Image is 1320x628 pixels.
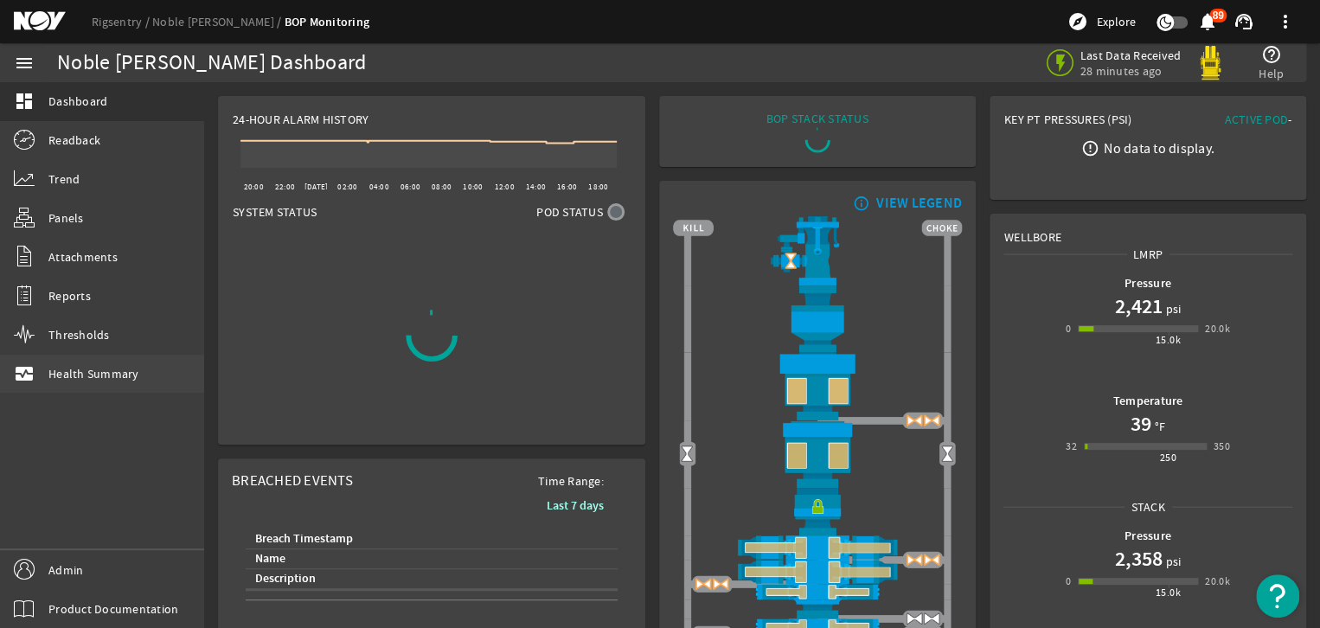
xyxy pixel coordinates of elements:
div: 20.0k [1205,573,1230,590]
div: 20.0k [1205,320,1230,337]
b: Last 7 days [547,497,604,514]
img: PipeRamOpenBlock.png [673,584,962,599]
img: RiserAdapter.png [673,216,962,285]
span: °F [1151,418,1166,435]
text: 06:00 [400,182,420,192]
span: - [1288,112,1291,127]
div: Key PT Pressures (PSI) [1004,111,1148,135]
span: Readback [48,131,100,149]
text: 16:00 [557,182,577,192]
img: ValveOpenBlock.png [906,551,923,568]
button: more_vert [1265,1,1306,42]
img: Valve2Open.png [939,445,956,462]
mat-icon: dashboard [14,91,35,112]
h1: 2,358 [1115,545,1163,573]
span: 28 minutes ago [1080,63,1182,79]
img: RiserConnectorLock.png [673,488,962,535]
span: Breached Events [232,471,353,490]
img: Yellowpod.svg [1193,46,1227,80]
span: Help [1259,65,1284,82]
text: 12:00 [494,182,514,192]
span: Panels [48,209,84,227]
mat-icon: help_outline [1261,44,1282,65]
b: Pressure [1125,528,1171,544]
span: Time Range: [524,472,618,490]
div: Wellbore [990,215,1305,246]
b: Pressure [1125,275,1171,292]
span: Attachments [48,248,118,266]
button: Open Resource Center [1256,574,1299,618]
span: Dashboard [48,93,107,110]
div: 250 [1159,449,1176,466]
div: Name [255,549,285,568]
text: 22:00 [275,182,295,192]
mat-icon: notifications [1197,11,1218,32]
span: Product Documentation [48,600,178,618]
img: ValveOpen.png [923,610,940,627]
mat-icon: explore [1067,11,1088,32]
button: Last 7 days [533,490,618,521]
span: Stack [1125,498,1170,516]
img: ValveOpenBlock.png [923,551,940,568]
mat-icon: info_outline [849,196,870,210]
img: ValveOpenBlock.png [712,575,729,593]
button: Explore [1060,8,1143,35]
img: ValveOpenBlock.png [695,575,712,593]
span: Pod Status [536,203,603,221]
h1: 2,421 [1115,292,1163,320]
div: Breach Timestamp [255,529,353,548]
text: 02:00 [337,182,357,192]
div: VIEW LEGEND [876,195,962,212]
span: Thresholds [48,326,110,343]
div: 0 [1066,320,1071,337]
div: 15.0k [1156,584,1181,601]
mat-icon: menu [14,53,35,74]
span: Admin [48,561,83,579]
div: Noble [PERSON_NAME] Dashboard [57,54,366,72]
span: psi [1163,300,1182,317]
img: UpperAnnularOpenBlock.png [673,352,962,420]
text: 14:00 [526,182,546,192]
img: ValveOpenBlock.png [906,412,923,429]
text: 20:00 [243,182,263,192]
h1: 39 [1131,410,1151,438]
span: Active Pod [1224,112,1288,127]
span: 24-Hour Alarm History [233,111,368,128]
div: 15.0k [1156,331,1181,349]
div: BOP STACK STATUS [766,110,868,127]
text: 04:00 [368,182,388,192]
span: Last Data Received [1080,48,1182,63]
div: Name [253,549,604,568]
img: ShearRamOpenBlock.png [673,535,962,560]
a: Noble [PERSON_NAME] [152,14,285,29]
b: Temperature [1113,393,1183,409]
div: 32 [1066,438,1077,455]
div: No data to display. [1104,139,1214,157]
span: Explore [1097,13,1136,30]
div: Description [253,569,604,588]
div: Description [255,569,316,588]
img: ShearRamOpenBlock.png [673,560,962,584]
img: ValveOpen.png [906,610,923,627]
span: System Status [233,203,317,221]
mat-icon: error_outline [1081,139,1099,157]
div: 350 [1214,438,1230,455]
text: 10:00 [463,182,483,192]
img: Valve2Open.png [678,445,695,462]
div: 0 [1066,573,1071,590]
img: Valve2OpenBlock.png [782,252,799,269]
a: BOP Monitoring [285,14,370,30]
img: ValveOpenBlock.png [923,412,940,429]
mat-icon: support_agent [1233,11,1254,32]
text: [DATE] [304,182,329,192]
div: Breach Timestamp [253,529,604,548]
a: Rigsentry [92,14,152,29]
button: 89 [1198,13,1216,31]
span: Reports [48,287,91,304]
img: FlexJoint.png [673,285,962,353]
img: BopBodyShearBottom.png [673,599,962,618]
span: Health Summary [48,365,139,382]
img: LowerAnnularOpenBlock.png [673,420,962,487]
span: psi [1163,553,1182,570]
mat-icon: monitor_heart [14,363,35,384]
